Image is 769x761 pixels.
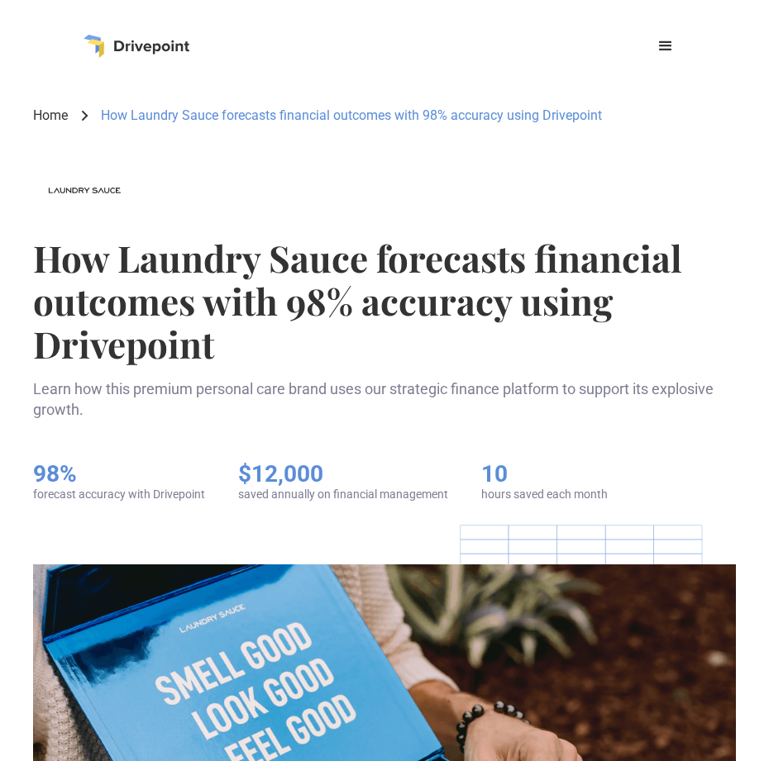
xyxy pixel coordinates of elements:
a: home [84,35,189,58]
h5: $12,000 [238,460,448,488]
div: forecast accuracy with Drivepoint [33,488,205,502]
div: menu [646,26,685,66]
h5: 10 [481,460,608,488]
div: How Laundry Sauce forecasts financial outcomes with 98% accuracy using Drivepoint [101,107,602,125]
h5: 98% [33,460,205,488]
a: Home [33,107,68,125]
h1: How Laundry Sauce forecasts financial outcomes with 98% accuracy using Drivepoint [33,236,736,365]
div: saved annually on financial management [238,488,448,502]
div: hours saved each month [481,488,608,502]
p: Learn how this premium personal care brand uses our strategic finance platform to support its exp... [33,378,736,420]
